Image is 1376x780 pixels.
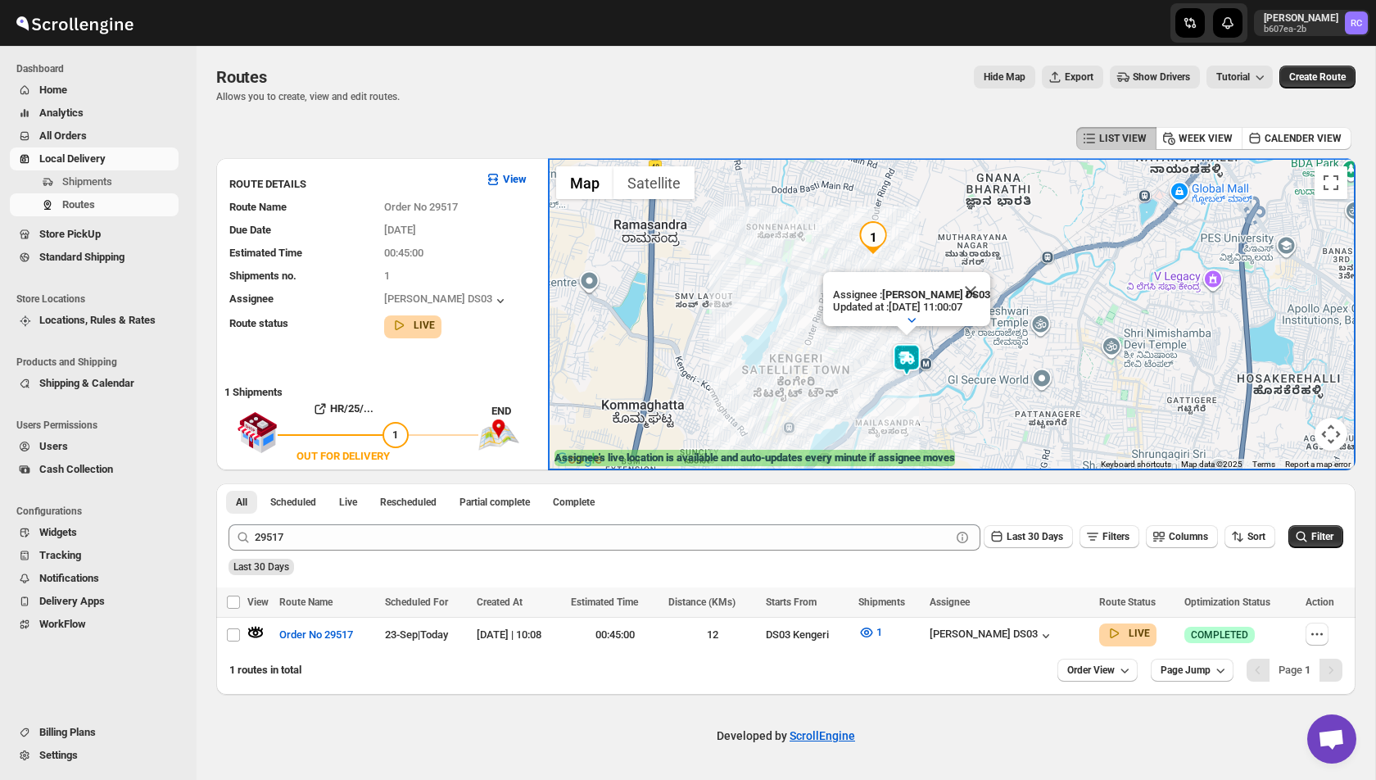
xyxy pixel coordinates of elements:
span: Scheduled For [385,596,448,608]
a: Report a map error [1285,460,1351,469]
span: Shipments no. [229,270,296,282]
b: HR/25/... [330,402,373,415]
div: 12 [668,627,756,643]
p: Updated at : [DATE] 11:00:07 [833,301,990,313]
button: Shipping & Calendar [10,372,179,395]
span: Sort [1247,531,1265,542]
button: Tutorial [1206,66,1273,88]
button: Export [1042,66,1103,88]
span: 1 [384,270,390,282]
span: Show Drivers [1133,70,1190,84]
button: Map camera controls [1315,418,1347,451]
button: Show satellite imagery [613,166,695,199]
span: Assignee [930,596,970,608]
span: Route status [229,317,288,329]
span: Rahul Chopra [1345,11,1368,34]
button: Users [10,435,179,458]
span: Cash Collection [39,463,113,475]
span: Order View [1067,664,1115,677]
button: Sort [1224,525,1275,548]
span: Dashboard [16,62,185,75]
span: Estimated Time [571,596,638,608]
span: View [247,596,269,608]
div: Open chat [1307,714,1356,764]
button: Page Jump [1151,659,1233,682]
p: Assignee : [833,288,990,301]
button: User menu [1254,10,1369,36]
span: Filter [1311,531,1333,542]
button: Show street map [556,166,613,199]
span: WorkFlow [39,618,86,630]
span: Page Jump [1161,664,1211,677]
button: Shipments [10,170,179,193]
p: [PERSON_NAME] [1264,11,1338,25]
span: Assignee [229,292,274,305]
span: Users Permissions [16,419,185,432]
span: WEEK VIEW [1179,132,1233,145]
span: Hide Map [984,70,1025,84]
span: Action [1306,596,1334,608]
button: Home [10,79,179,102]
span: Shipments [62,175,112,188]
span: Home [39,84,67,96]
span: Route Name [229,201,287,213]
button: Show Drivers [1110,66,1200,88]
span: Settings [39,749,78,761]
span: Created At [477,596,523,608]
a: Terms (opens in new tab) [1252,460,1275,469]
span: Store Locations [16,292,185,306]
div: 00:45:00 [571,627,659,643]
span: Tracking [39,549,81,561]
button: Order View [1057,659,1138,682]
a: Open this area in Google Maps (opens a new window) [552,449,606,470]
span: COMPLETED [1191,628,1248,642]
span: Routes [216,67,267,87]
span: Order No 29517 [384,201,458,213]
span: 1 [876,626,882,638]
span: Route Name [279,596,333,608]
button: Billing Plans [10,721,179,744]
p: b607ea-2b [1264,25,1338,34]
span: Standard Shipping [39,251,124,263]
span: Delivery Apps [39,595,105,607]
span: Starts From [766,596,817,608]
button: Delivery Apps [10,590,179,613]
button: Widgets [10,521,179,544]
button: Filters [1080,525,1139,548]
span: Products and Shipping [16,356,185,369]
div: END [491,403,540,419]
div: [PERSON_NAME] DS03 [930,628,1054,644]
button: Create Route [1279,66,1356,88]
button: Settings [10,744,179,767]
span: Analytics [39,107,84,119]
button: LIVE [391,317,435,333]
button: Routes [10,193,179,216]
button: Close [951,272,990,311]
text: RC [1351,18,1362,29]
span: 00:45:00 [384,247,423,259]
img: trip_end.png [478,419,519,451]
span: CALENDER VIEW [1265,132,1342,145]
button: Keyboard shortcuts [1101,459,1171,470]
input: Press enter after typing | Search Eg. Order No 29517 [255,524,951,551]
b: LIVE [1129,628,1150,639]
button: View [475,166,536,193]
span: 23-Sep | Today [385,628,448,641]
span: Shipping & Calendar [39,377,134,389]
button: HR/25/... [278,396,409,422]
span: 1 routes in total [229,664,301,676]
span: Live [339,496,357,509]
span: LIST VIEW [1099,132,1147,145]
h3: ROUTE DETAILS [229,176,472,193]
button: Filter [1288,525,1343,548]
span: Locations, Rules & Rates [39,314,156,326]
span: Widgets [39,526,77,538]
span: Map data ©2025 [1181,460,1242,469]
span: Distance (KMs) [668,596,736,608]
button: Toggle fullscreen view [1315,166,1347,199]
button: Notifications [10,567,179,590]
button: Map action label [974,66,1035,88]
button: 1 [849,619,892,646]
span: Columns [1169,531,1208,542]
span: Order No 29517 [279,627,353,643]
